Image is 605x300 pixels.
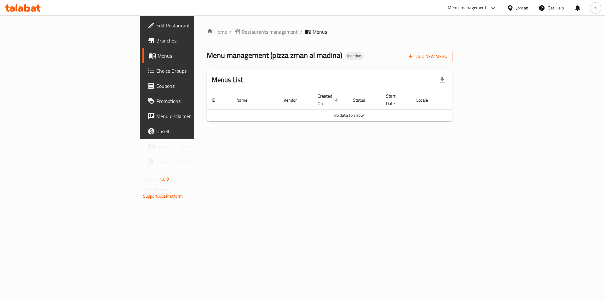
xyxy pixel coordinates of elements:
[142,78,241,93] a: Coupons
[207,90,491,122] table: enhanced table
[212,75,243,85] h2: Menus List
[156,22,236,29] span: Edit Restaurant
[142,93,241,109] a: Promotions
[318,92,340,107] span: Created On
[156,143,236,150] span: Coverage Report
[156,97,236,105] span: Promotions
[143,175,158,183] span: Version:
[156,67,236,75] span: Choice Groups
[142,109,241,124] a: Menu disclaimer
[300,28,302,36] li: /
[143,186,172,194] span: Get support on:
[207,28,453,36] nav: breadcrumb
[404,51,452,62] button: Add New Menu
[416,96,436,104] span: Locale
[435,72,450,88] div: Export file
[353,96,373,104] span: Status
[409,53,447,60] span: Add New Menu
[159,175,169,183] span: 1.0.0
[156,37,236,44] span: Branches
[334,111,364,119] span: No data to show
[444,90,491,110] th: Actions
[236,96,256,104] span: Name
[284,96,305,104] span: Vendor
[142,124,241,139] a: Upsell
[516,4,528,11] div: Jordan
[313,28,327,36] span: Menus
[156,158,236,165] span: Grocery Checklist
[448,4,487,12] div: Menu-management
[156,82,236,90] span: Coupons
[142,139,241,154] a: Coverage Report
[142,63,241,78] a: Choice Groups
[142,18,241,33] a: Edit Restaurant
[142,154,241,169] a: Grocery Checklist
[345,53,364,59] span: Inactive
[156,127,236,135] span: Upsell
[142,48,241,63] a: Menus
[234,28,298,36] a: Restaurants management
[143,192,183,200] a: Support.OpsPlatform
[386,92,404,107] span: Start Date
[158,52,236,59] span: Menus
[212,96,224,104] span: ID
[242,28,298,36] span: Restaurants management
[345,52,364,60] div: Inactive
[207,48,342,62] span: Menu management ( pizza zman al madina )
[594,4,597,11] span: n
[156,112,236,120] span: Menu disclaimer
[142,33,241,48] a: Branches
